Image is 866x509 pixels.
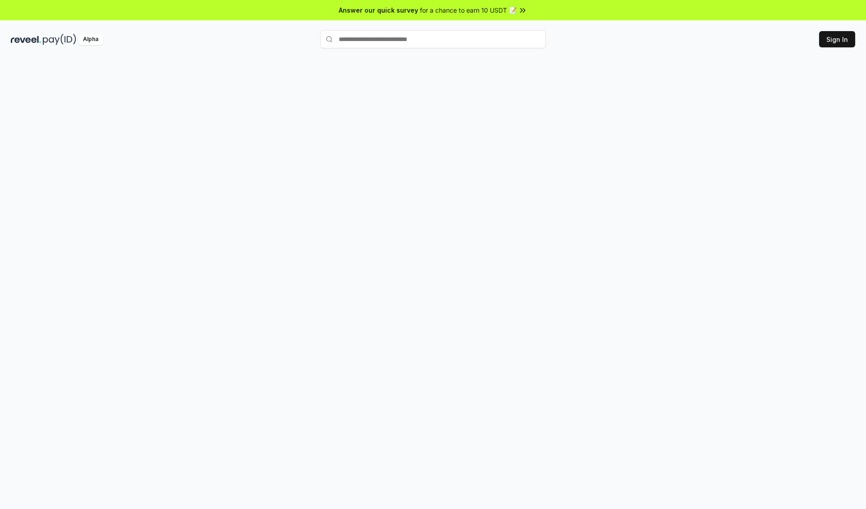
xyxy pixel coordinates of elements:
span: Answer our quick survey [339,5,418,15]
button: Sign In [819,31,855,47]
div: Alpha [78,34,103,45]
span: for a chance to earn 10 USDT 📝 [420,5,516,15]
img: pay_id [43,34,76,45]
img: reveel_dark [11,34,41,45]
